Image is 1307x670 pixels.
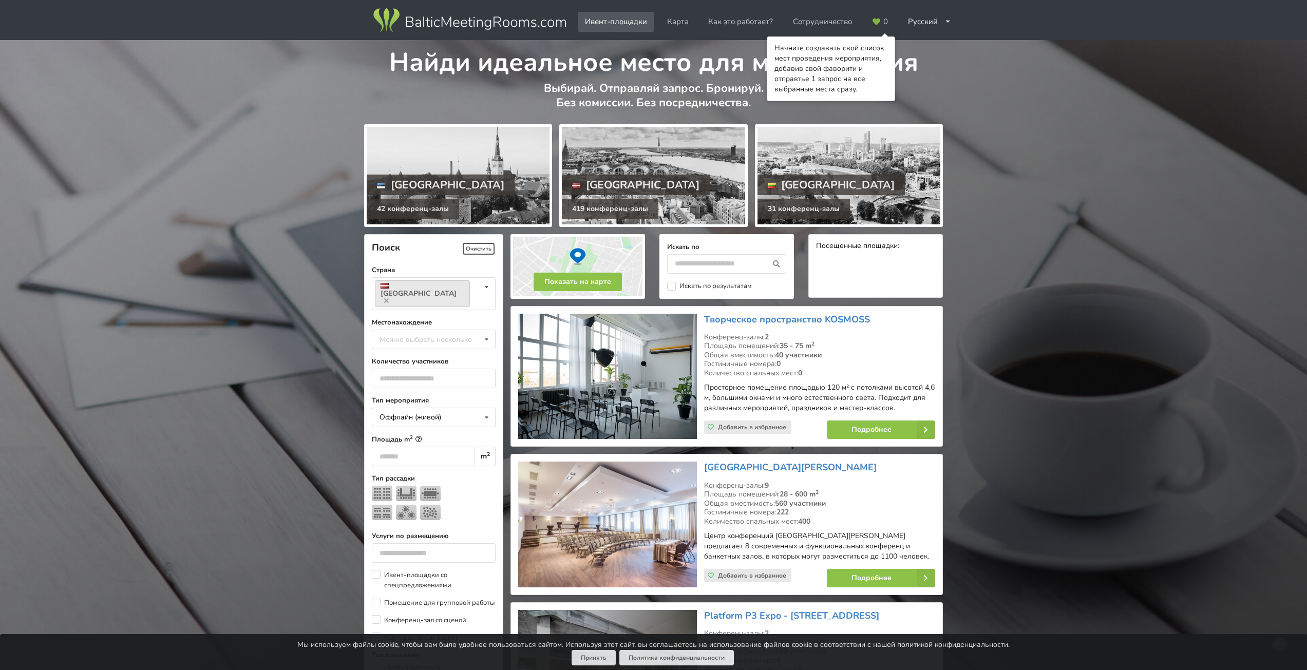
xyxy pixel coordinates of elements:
[377,333,495,345] div: Можно выбрать несколько
[372,505,392,520] img: Класс
[798,516,810,526] strong: 400
[780,489,819,499] strong: 28 - 600 m
[776,507,789,517] strong: 222
[704,499,935,508] div: Общая вместимость:
[578,12,654,32] a: Ивент-площадки
[562,175,710,195] div: [GEOGRAPHIC_DATA]
[774,43,887,94] div: Начните создавать свой список мест проведения мероприятия, добавив свой фаворити и отправтье 1 за...
[718,423,786,431] span: Добавить в избранное
[704,609,879,622] a: Platform P3 Expo - [STREET_ADDRESS]
[704,341,935,351] div: Площадь помещений:
[775,499,826,508] strong: 560 участники
[372,265,496,275] label: Страна
[780,341,814,351] strong: 35 - 75 m
[396,486,416,501] img: U-тип
[364,124,552,227] a: [GEOGRAPHIC_DATA] 42 конференц-залы
[704,369,935,378] div: Количество спальных мест:
[827,569,935,587] a: Подробнее
[372,356,496,367] label: Количество участников
[704,359,935,369] div: Гостиничные номера:
[704,490,935,499] div: Площадь помещений:
[619,650,734,666] a: Политика конфиденциальности
[367,199,459,219] div: 42 конференц-залы
[372,434,496,445] label: Площадь m
[372,598,495,608] label: Помещение для групповой работы
[757,199,850,219] div: 31 конференц-залы
[372,633,458,643] label: Корпоративный банкет
[372,395,496,406] label: Тип мероприятия
[776,359,781,369] strong: 0
[475,447,496,466] div: m
[704,517,935,526] div: Количество спальных мест:
[704,461,877,473] a: [GEOGRAPHIC_DATA][PERSON_NAME]
[765,332,769,342] strong: 2
[704,629,935,638] div: Конференц-залы:
[534,273,622,291] button: Показать на карте
[487,450,490,458] sup: 2
[883,18,888,26] span: 0
[372,473,496,484] label: Тип рассадки
[704,333,935,342] div: Конференц-залы:
[704,531,935,562] p: Центр конференций [GEOGRAPHIC_DATA][PERSON_NAME] предлагает 8 современных и функциональных конфер...
[786,12,859,32] a: Сотрудничество
[765,481,769,490] strong: 9
[559,124,747,227] a: [GEOGRAPHIC_DATA] 419 конференц-залы
[372,241,400,254] span: Поиск
[704,313,870,326] a: Tворческое пространство KOSMOSS
[755,124,943,227] a: [GEOGRAPHIC_DATA] 31 конференц-залы
[372,486,392,501] img: Театр
[827,420,935,439] a: Подробнее
[364,40,943,79] h1: Найди идеальное место для мероприятия
[572,650,616,666] button: Принять
[372,570,496,590] label: Ивент-площадки со спецпредложениями
[396,505,416,520] img: Банкет
[420,505,441,520] img: Прием
[420,486,441,501] img: Собрание
[367,175,515,195] div: [GEOGRAPHIC_DATA]
[701,12,780,32] a: Как это работает?
[364,81,943,121] p: Выбирай. Отправляй запрос. Бронируй. Без комиссии. Без посредничества.
[372,531,496,541] label: Услуги по размещению
[372,317,496,328] label: Местонахождение
[371,6,568,35] img: Baltic Meeting Rooms
[704,351,935,360] div: Общая вместимость:
[704,382,935,413] p: Просторное помещение площадью 120 м² с потолками высотой 4,6 м, большими окнами и много естествен...
[798,368,802,378] strong: 0
[718,571,786,580] span: Добавить в избранное
[510,234,645,299] img: Показать на карте
[667,282,752,291] label: Искать по результатам
[518,314,696,439] img: Необычные места | Рига | Tворческое пространство KOSMOSS
[562,199,658,219] div: 419 конференц-залы
[518,462,696,587] img: Гостиница | Рига | Bellevue Park Hotel Riga
[704,508,935,517] div: Гостиничные номера:
[704,481,935,490] div: Конференц-залы:
[375,280,470,307] a: [GEOGRAPHIC_DATA]
[901,12,958,32] div: Русский
[463,243,495,255] span: Очистить
[775,350,822,360] strong: 40 участники
[372,615,466,625] label: Конференц-зал со сценой
[765,628,769,638] strong: 2
[816,488,819,496] sup: 2
[757,175,905,195] div: [GEOGRAPHIC_DATA]
[660,12,696,32] a: Карта
[816,242,935,252] div: Посещенные площадки:
[811,340,814,348] sup: 2
[380,414,441,421] div: Оффлайн (живой)
[410,434,413,441] sup: 2
[667,242,786,252] label: Искать по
